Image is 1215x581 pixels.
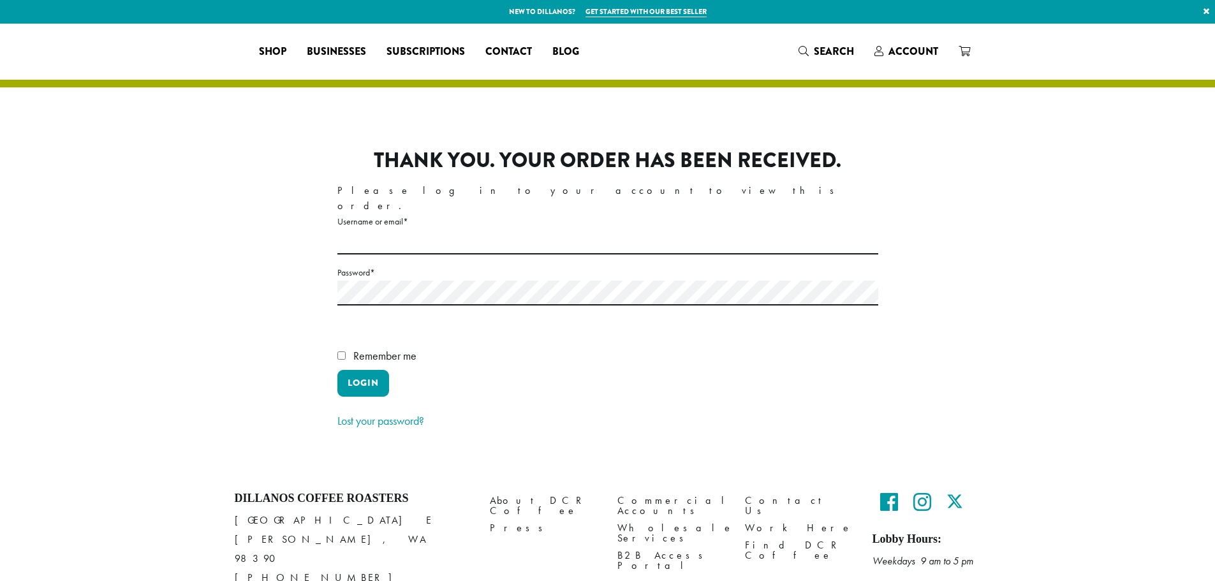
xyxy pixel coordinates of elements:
[617,520,726,547] a: Wholesale Services
[307,44,366,60] span: Businesses
[788,41,864,62] a: Search
[374,149,841,173] p: Thank you. Your order has been received.
[745,520,853,537] a: Work Here
[259,44,286,60] span: Shop
[337,370,389,397] button: Login
[552,44,579,60] span: Blog
[814,44,854,59] span: Search
[617,492,726,519] a: Commercial Accounts
[490,492,598,519] a: About DCR Coffee
[337,265,878,281] label: Password
[337,413,424,428] a: Lost your password?
[888,44,938,59] span: Account
[249,41,297,62] a: Shop
[235,492,471,506] h4: Dillanos Coffee Roasters
[337,351,346,360] input: Remember me
[337,214,878,230] label: Username or email
[353,348,416,363] span: Remember me
[745,492,853,519] a: Contact Us
[873,554,973,568] em: Weekdays 9 am to 5 pm
[585,6,707,17] a: Get started with our best seller
[490,520,598,537] a: Press
[617,547,726,575] a: B2B Access Portal
[745,537,853,564] a: Find DCR Coffee
[485,44,532,60] span: Contact
[873,533,981,547] h5: Lobby Hours:
[337,183,878,214] div: Please log in to your account to view this order.
[387,44,465,60] span: Subscriptions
